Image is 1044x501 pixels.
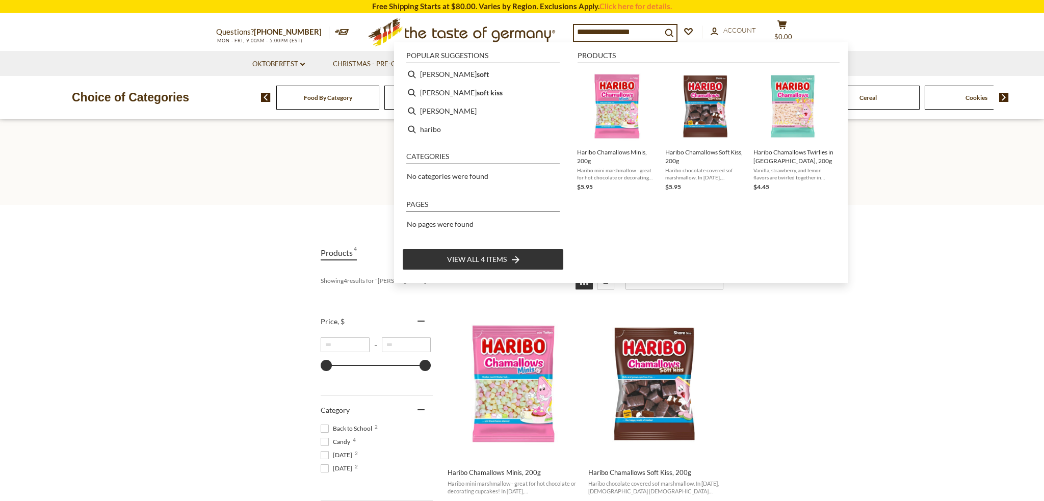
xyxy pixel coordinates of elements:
[321,406,350,414] span: Category
[665,69,745,192] a: Haribo Chamallows Soft KissHaribo Chamallows Soft Kiss, 200gHaribo chocolate covered sof marshmal...
[402,102,564,120] li: haribo chamallows
[254,27,322,36] a: [PHONE_NUMBER]
[353,437,356,442] span: 4
[407,172,488,180] span: No categories were found
[573,65,661,196] li: Haribo Chamallows Minis, 200g
[406,52,560,63] li: Popular suggestions
[477,87,503,98] b: soft kiss
[402,84,564,102] li: haribo chamallows soft kiss
[370,341,382,349] span: –
[337,317,345,326] span: , $
[321,272,568,289] div: Showing results for " "
[402,120,564,139] li: haribo
[753,167,833,181] span: Vanilla, strawberry, and lemon flavors are twirled together in these soft marshmallow gummy candi...
[354,246,357,259] span: 4
[321,437,353,446] span: Candy
[599,2,672,11] a: Click here for details.
[999,93,1009,102] img: next arrow
[668,69,742,143] img: Haribo Chamallows Soft Kiss
[665,148,745,165] span: Haribo Chamallows Soft Kiss, 200g
[333,59,420,70] a: Christmas - PRE-ORDER
[859,94,877,101] a: Cereal
[355,464,358,469] span: 2
[406,201,560,212] li: Pages
[304,94,352,101] a: Food By Category
[665,183,681,191] span: $5.95
[375,424,378,429] span: 2
[402,249,564,270] li: View all 4 items
[756,69,830,143] img: Haribo Chamallows Twirlies
[576,272,593,289] a: View grid mode
[753,183,769,191] span: $4.45
[261,93,271,102] img: previous arrow
[597,272,614,289] a: View list mode
[767,20,797,45] button: $0.00
[344,277,347,284] b: 4
[477,68,489,80] b: soft
[32,162,1012,184] h1: Search results
[448,468,580,477] span: Haribo Chamallows Minis, 200g
[402,65,564,84] li: haribo chamallows soft
[447,254,507,265] span: View all 4 items
[577,183,593,191] span: $5.95
[749,65,838,196] li: Haribo Chamallows Twirlies in Bag, 200g
[321,317,345,326] span: Price
[965,94,987,101] a: Cookies
[394,42,848,283] div: Instant Search Results
[321,424,375,433] span: Back to School
[321,246,357,260] a: View Products Tab
[587,317,722,452] img: Haribo Chamallows Soft Kiss
[774,33,792,41] span: $0.00
[661,65,749,196] li: Haribo Chamallows Soft Kiss, 200g
[753,69,833,192] a: Haribo Chamallows TwirliesHaribo Chamallows Twirlies in [GEOGRAPHIC_DATA], 200gVanilla, strawberr...
[723,26,756,34] span: Account
[382,337,431,352] input: Maximum value
[753,148,833,165] span: Haribo Chamallows Twirlies in [GEOGRAPHIC_DATA], 200g
[577,69,657,192] a: Haribo Chamallows MinisHaribo Chamallows Minis, 200gHaribo mini marshmallow - great for hot choco...
[448,480,580,495] span: Haribo mini marshmallow - great for hot chocolate or decorating cupcakes! In [DATE], [DEMOGRAPHIC...
[577,167,657,181] span: Haribo mini marshmallow - great for hot chocolate or decorating cupcakes! In [DATE], [DEMOGRAPHIC...
[252,59,305,70] a: Oktoberfest
[588,480,720,495] span: Haribo chocolate covered sof marshmallow. In [DATE], [DEMOGRAPHIC_DATA] [DEMOGRAPHIC_DATA] candy ...
[216,38,303,43] span: MON - FRI, 9:00AM - 5:00PM (EST)
[321,464,355,473] span: [DATE]
[577,148,657,165] span: Haribo Chamallows Minis, 200g
[588,468,720,477] span: Haribo Chamallows Soft Kiss, 200g
[321,337,370,352] input: Minimum value
[216,25,329,39] p: Questions?
[711,25,756,36] a: Account
[578,52,840,63] li: Products
[321,451,355,460] span: [DATE]
[407,220,474,228] span: No pages were found
[580,69,654,143] img: Haribo Chamallows Minis
[406,153,560,164] li: Categories
[665,167,745,181] span: Haribo chocolate covered sof marshmallow. In [DATE], [DEMOGRAPHIC_DATA] [DEMOGRAPHIC_DATA] candy ...
[355,451,358,456] span: 2
[446,317,581,452] img: Haribo Chamallows Minis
